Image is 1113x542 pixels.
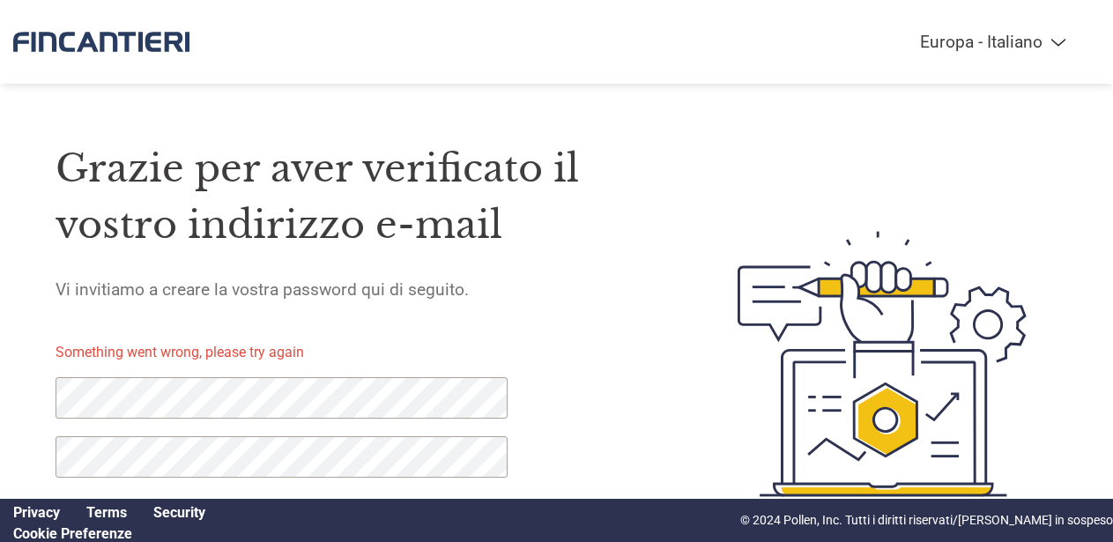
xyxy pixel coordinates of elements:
[56,140,657,254] h1: Grazie per aver verificato il vostro indirizzo e-mail
[56,495,512,514] p: La password deve comprendere almeno 12 caratteri
[56,279,657,300] h5: Vi invitiamo a creare la vostra password qui di seguito.
[13,18,189,66] img: Fincantieri
[153,504,205,521] a: Security
[13,504,60,521] a: Privacy
[740,511,1113,530] p: © 2024 Pollen, Inc. Tutti i diritti riservati/[PERSON_NAME] in sospeso
[13,525,132,542] a: Cookie Preferences, opens a dedicated popup modal window
[86,504,127,521] a: Terms
[56,342,537,363] p: Something went wrong, please try again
